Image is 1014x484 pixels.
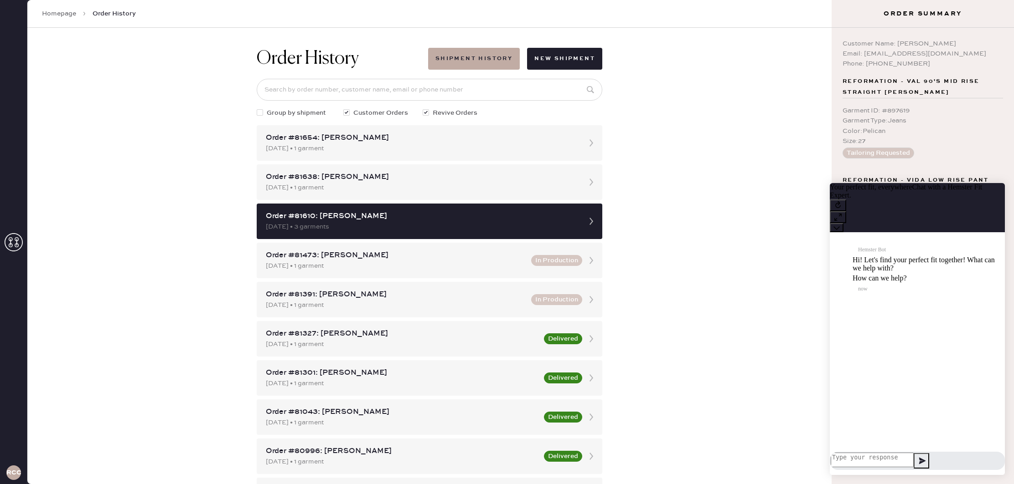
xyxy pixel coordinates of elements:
[843,106,1003,116] div: Garment ID : # 897619
[843,76,1003,98] span: Reformation - Val 90's Mid Rise Straight [PERSON_NAME]
[917,365,983,377] td: 1
[29,260,983,271] div: Packing slip
[29,97,983,107] div: Customer information
[492,210,520,238] img: logo
[353,108,408,118] span: Customer Orders
[93,9,136,18] span: Order History
[29,166,111,178] td: 903733
[29,271,983,282] div: Order # 81638
[843,116,1003,126] div: Garment Type : Jeans
[29,307,983,340] div: # 88597 [PERSON_NAME] Taitel [EMAIL_ADDRESS][DOMAIN_NAME]
[266,183,577,193] div: [DATE] • 1 garment
[266,457,538,467] div: [DATE] • 1 garment
[29,365,133,377] td: 901371
[843,49,1003,59] div: Email: [EMAIL_ADDRESS][DOMAIN_NAME]
[257,79,602,101] input: Search by order number, customer name, email or phone number
[267,108,326,118] span: Group by shipment
[6,469,21,476] h3: RCCA
[527,48,602,70] button: New Shipment
[266,339,538,349] div: [DATE] • 1 garment
[29,471,983,482] div: Order # 81610
[266,211,577,222] div: Order #81610: [PERSON_NAME]
[266,289,526,300] div: Order #81391: [PERSON_NAME]
[29,154,111,166] th: ID
[472,379,540,387] img: Logo
[266,261,526,271] div: [DATE] • 1 garment
[428,48,520,70] button: Shipment History
[29,61,983,72] div: Packing slip
[133,365,917,377] td: Basic Strap Dress - Reformation - Anaiis Tarragon - Size: 0
[544,412,582,423] button: Delivered
[257,48,359,70] h1: Order History
[133,353,917,365] th: Description
[492,11,520,38] img: logo
[266,300,526,310] div: [DATE] • 1 garment
[531,255,582,266] button: In Production
[111,166,931,178] td: Basic Sleeveless Dress - Reformation - Tripoli Dress Chrysanthemum - Size: 8
[29,353,133,365] th: ID
[111,154,931,166] th: Description
[843,39,1003,49] div: Customer Name: [PERSON_NAME]
[917,353,983,365] th: QTY
[266,407,538,418] div: Order #81043: [PERSON_NAME]
[472,180,540,187] img: Logo
[266,446,538,457] div: Order #80996: [PERSON_NAME]
[266,222,577,232] div: [DATE] • 3 garments
[931,154,983,166] th: QTY
[843,126,1003,136] div: Color : Pelican
[266,172,577,183] div: Order #81638: [PERSON_NAME]
[544,333,582,344] button: Delivered
[433,108,477,118] span: Revive Orders
[29,460,983,471] div: Packing slip
[531,294,582,305] button: In Production
[266,250,526,261] div: Order #81473: [PERSON_NAME]
[266,367,538,378] div: Order #81301: [PERSON_NAME]
[843,136,1003,146] div: Size : 27
[266,132,577,143] div: Order #81654: [PERSON_NAME]
[266,143,577,153] div: [DATE] • 1 garment
[266,378,538,388] div: [DATE] • 1 garment
[821,174,1014,484] iframe: Front Chat
[832,9,1014,18] h3: Order Summary
[29,296,983,307] div: Customer information
[931,166,983,178] td: 1
[42,9,76,18] a: Homepage
[266,418,538,428] div: [DATE] • 1 garment
[843,148,914,158] button: Tailoring Requested
[492,410,520,437] img: logo
[266,328,538,339] div: Order #81327: [PERSON_NAME]
[29,72,983,83] div: Order # 81654
[544,372,582,383] button: Delivered
[544,451,582,462] button: Delivered
[843,59,1003,69] div: Phone: [PHONE_NUMBER]
[29,107,983,140] div: # 88609 [PERSON_NAME] [PERSON_NAME] [EMAIL_ADDRESS][DOMAIN_NAME]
